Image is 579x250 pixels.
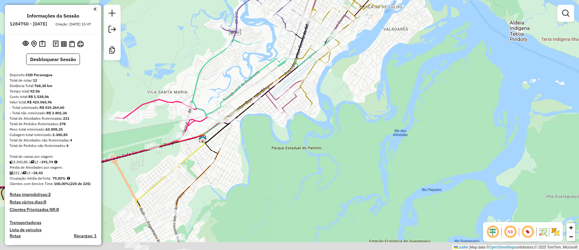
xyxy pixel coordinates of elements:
[566,232,575,241] a: Zoom out
[10,181,54,186] span: Clientes com Service Time:
[569,233,573,240] span: −
[10,105,96,110] div: - Total roteirizado:
[54,181,69,186] strong: 100,00%
[22,171,26,175] i: Total de rotas
[63,116,69,121] strong: 221
[10,170,96,176] div: 221 / 12 =
[30,39,38,49] button: Centralizar mapa no depósito ou ponto de apoio
[27,100,52,104] strong: R$ 423.065,96
[10,227,96,232] h4: Lista de veículos
[56,207,59,212] strong: 0
[486,225,500,239] span: Ocultar deslocamento
[46,127,63,131] strong: 63.898,35
[520,225,535,239] span: Exibir número da rota
[54,160,57,164] i: Meta Caixas/viagem: 182,26 Diferença: 9,48
[10,192,96,197] h4: Rotas improdutivas:
[59,122,66,126] strong: 278
[21,39,30,49] button: Exibir sessão original
[30,160,34,164] i: Total de rotas
[489,245,515,249] a: OpenStreetMap
[10,220,96,225] h4: Transportadoras
[76,40,85,48] button: Imprimir Rotas
[30,89,40,93] strong: 92:56
[10,94,96,99] div: Custo total:
[33,78,37,83] strong: 12
[106,7,118,21] a: Nova sessão e pesquisa
[10,154,96,159] div: Total de caixas por viagem:
[28,94,49,99] strong: R$ 1.538,06
[538,227,548,237] img: Fluxo de ruas
[106,23,118,37] a: Exportar sessão
[10,110,96,116] div: - Total não roteirizado:
[60,40,68,48] button: Visualizar relatório de Roteirização
[70,138,72,142] strong: 4
[10,121,96,127] div: Total de Pedidos Roteirizados:
[10,78,96,83] div: Total de rotas:
[52,132,68,137] strong: 2.300,85
[10,233,21,239] a: Rotas
[69,181,90,186] strong: (225 de 225)
[41,160,53,164] strong: 191,74
[27,13,79,19] h4: Informações da Sessão
[10,176,51,180] span: Ocupação média da frota:
[66,143,68,148] strong: 4
[34,83,52,88] strong: 768,38 km
[454,245,468,249] a: Leaflet
[10,89,96,94] div: Tempo total:
[566,223,575,232] a: Zoom in
[48,192,51,197] strong: 2
[33,170,43,175] strong: 18,42
[67,177,70,180] em: Média calculada utilizando a maior ocupação (%Peso ou %Cubagem) de cada rota da sessão. Rotas cro...
[10,165,96,170] div: Média de Atividades por viagem:
[10,200,96,205] h4: Rotas vários dias:
[10,160,13,164] i: Cubagem total roteirizado
[26,73,52,77] strong: CDD Paranagua
[106,44,118,58] a: Criar modelo
[452,245,579,250] div: Map data © contributors,© 2025 TomTom, Microsoft
[10,127,96,132] div: Peso total roteirizado:
[469,245,470,249] span: |
[199,135,207,142] img: CDD Paranagua
[10,132,96,138] div: Cubagem total roteirizado:
[53,21,93,27] div: Criação: [DATE] 15:47
[503,225,517,239] span: Ocultar NR
[10,159,96,165] div: 2.300,85 / 12 =
[10,171,13,175] i: Total de Atividades
[93,5,96,12] a: Clique aqui para minimizar o painel
[10,143,96,148] div: Total de Pedidos não Roteirizados:
[52,176,66,180] strong: 79,82%
[10,21,47,27] h6: 1284750 - [DATE]
[68,40,76,48] button: Visualizar Romaneio
[10,116,96,121] div: Total de Atividades Roteirizadas:
[52,39,60,49] button: Logs desbloquear sessão
[10,138,96,143] div: Total de Atividades não Roteirizadas:
[40,105,64,110] strong: R$ 419.264,60
[10,207,96,212] h4: Clientes Priorizados NR:
[10,72,96,78] div: Depósito:
[46,111,67,115] strong: R$ 3.801,36
[551,227,560,237] img: Exibir/Ocultar setores
[26,54,80,65] button: Desbloquear Sessão
[44,199,46,205] strong: 0
[10,83,96,89] div: Distância Total:
[199,135,207,143] img: CDD Paranagua
[560,7,572,19] a: Exibir filtros
[10,99,96,105] div: Valor total:
[38,39,47,49] button: Painel de Sugestão
[74,233,96,239] h4: Recargas: 1
[569,224,573,231] span: +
